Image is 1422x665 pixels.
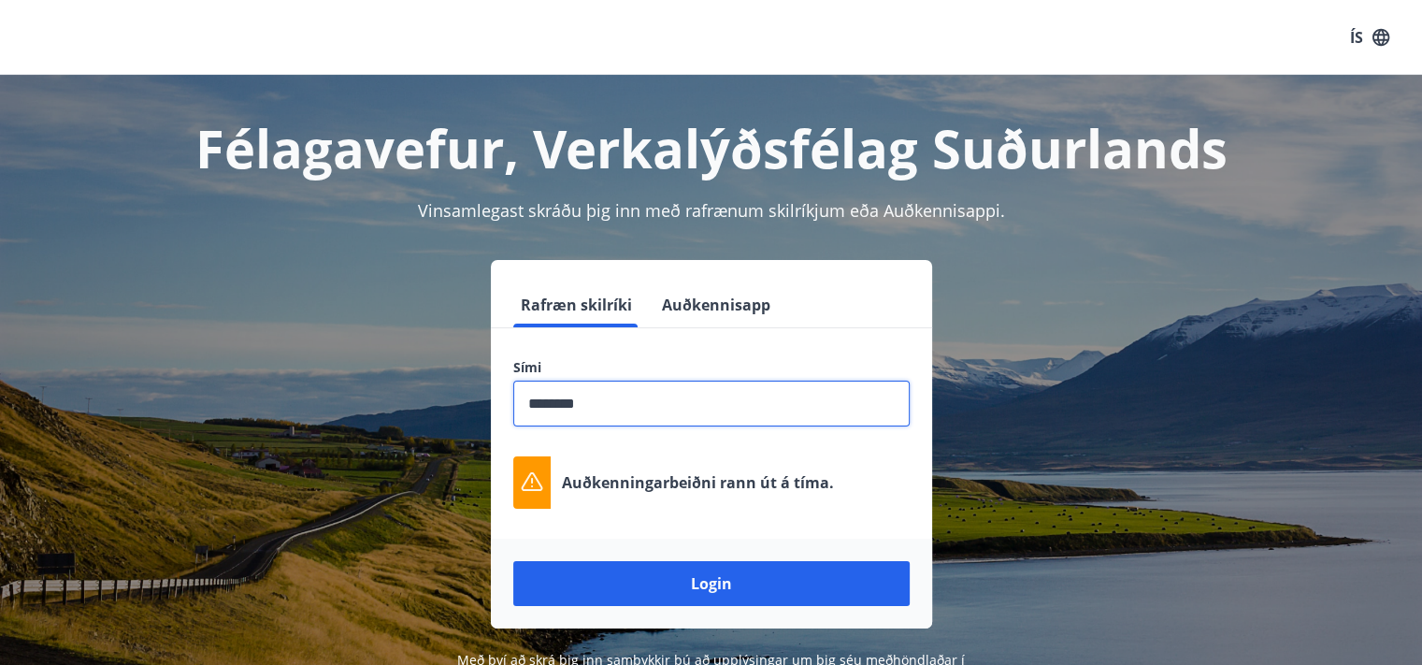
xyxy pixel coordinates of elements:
button: Rafræn skilríki [513,282,639,327]
label: Sími [513,358,910,377]
span: Vinsamlegast skráðu þig inn með rafrænum skilríkjum eða Auðkennisappi. [418,199,1005,222]
button: Auðkennisapp [654,282,778,327]
h1: Félagavefur, Verkalýðsfélag Suðurlands [61,112,1362,183]
button: ÍS [1340,21,1400,54]
p: Auðkenningarbeiðni rann út á tíma. [562,472,834,493]
button: Login [513,561,910,606]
